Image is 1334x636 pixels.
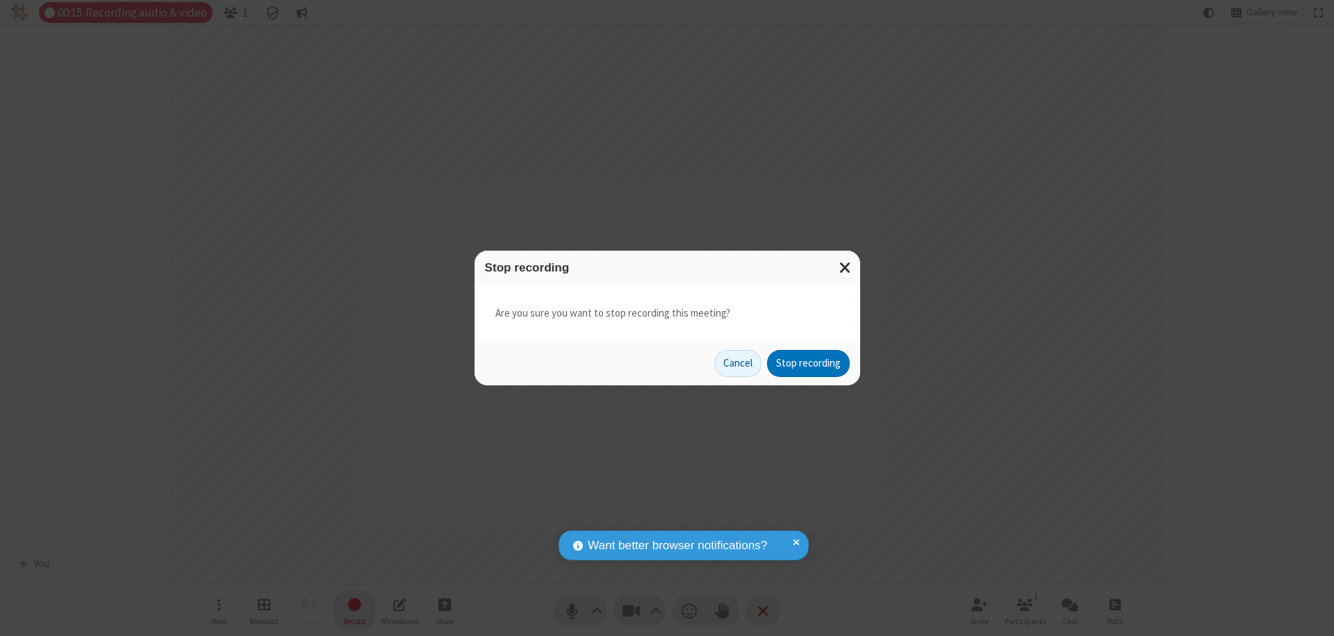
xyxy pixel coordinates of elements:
button: Stop recording [767,350,850,378]
button: Close modal [831,251,860,285]
h3: Stop recording [485,261,850,274]
button: Cancel [714,350,761,378]
div: Are you sure you want to stop recording this meeting? [475,285,860,342]
span: Want better browser notifications? [588,537,767,555]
